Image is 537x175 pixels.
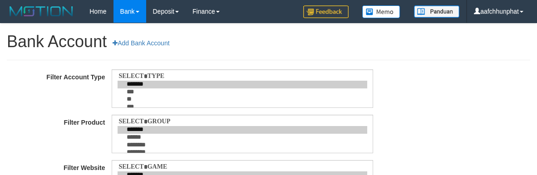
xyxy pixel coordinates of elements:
h1: Bank Account [7,33,530,51]
img: MOTION_logo.png [7,5,76,18]
a: Add Bank Account [107,35,175,51]
img: panduan.png [414,5,459,18]
img: Button%20Memo.svg [362,5,400,18]
img: Feedback.jpg [303,5,349,18]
